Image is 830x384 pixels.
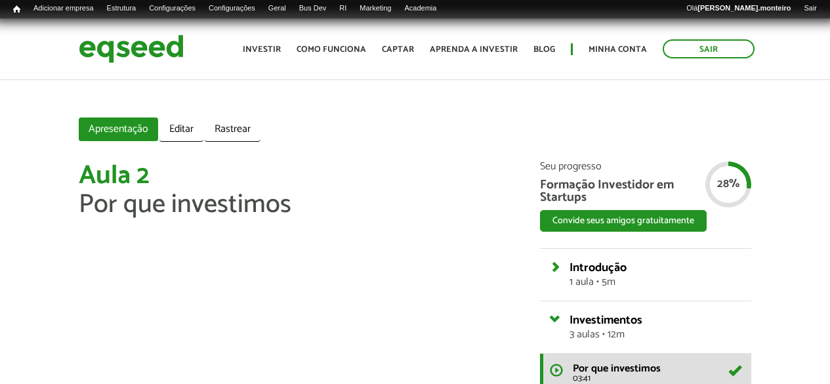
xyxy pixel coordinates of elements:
a: Como funciona [297,45,366,54]
strong: [PERSON_NAME].monteiro [697,4,791,12]
a: Captar [382,45,414,54]
span: Por que investimos [573,360,661,377]
span: Seu progresso [540,161,751,172]
a: Investimentos3 aulas • 12m [570,314,741,340]
a: Marketing [353,3,398,14]
a: Geral [262,3,293,14]
span: 3 aulas • 12m [570,330,741,340]
a: Configurações [142,3,202,14]
a: Sair [797,3,823,14]
a: Olá[PERSON_NAME].monteiro [680,3,797,14]
a: Início [7,3,27,16]
span: Aula 2 [79,154,149,198]
span: Formação Investidor em Startups [540,179,751,203]
span: 03:41 [573,374,741,383]
a: Blog [533,45,555,54]
a: Configurações [202,3,262,14]
a: Bus Dev [293,3,333,14]
img: EqSeed [79,32,184,66]
a: Estrutura [100,3,143,14]
span: Por que investimos [79,183,291,226]
a: Rastrear [205,117,260,142]
a: Aprenda a investir [430,45,518,54]
a: Adicionar empresa [27,3,100,14]
a: Investir [243,45,281,54]
a: Editar [159,117,203,142]
span: Início [13,5,20,14]
a: Academia [398,3,443,14]
button: Convide seus amigos gratuitamente [540,210,707,232]
a: Minha conta [589,45,647,54]
a: RI [333,3,353,14]
a: Introdução1 aula • 5m [570,262,741,288]
span: Investimentos [570,310,642,330]
span: Introdução [570,258,627,278]
span: 1 aula • 5m [570,277,741,288]
a: Sair [663,39,755,58]
a: Apresentação [79,117,158,142]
